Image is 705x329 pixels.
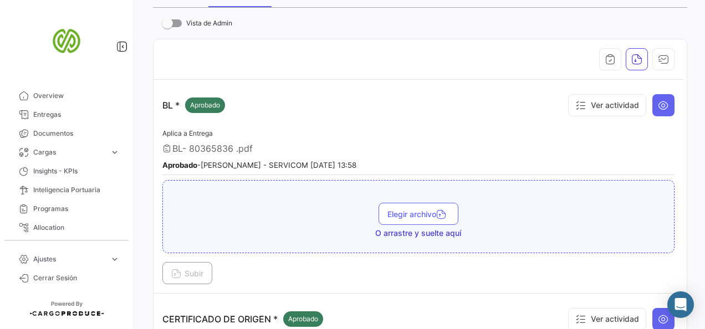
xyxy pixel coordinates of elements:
[9,199,124,218] a: Programas
[110,147,120,157] span: expand_more
[33,273,120,283] span: Cerrar Sesión
[288,314,318,324] span: Aprobado
[39,13,94,69] img: san-miguel-logo.png
[162,129,213,137] span: Aplica a Entrega
[162,161,197,169] b: Aprobado
[33,254,105,264] span: Ajustes
[387,209,449,219] span: Elegir archivo
[33,166,120,176] span: Insights - KPIs
[33,223,120,233] span: Allocation
[33,110,120,120] span: Entregas
[667,291,694,318] div: Abrir Intercom Messenger
[9,105,124,124] a: Entregas
[162,262,212,284] button: Subir
[110,254,120,264] span: expand_more
[9,181,124,199] a: Inteligencia Portuaria
[190,100,220,110] span: Aprobado
[33,185,120,195] span: Inteligencia Portuaria
[162,311,323,327] p: CERTIFICADO DE ORIGEN *
[172,143,253,154] span: BL- 80365836 .pdf
[33,91,120,101] span: Overview
[568,94,646,116] button: Ver actividad
[186,17,232,30] span: Vista de Admin
[33,204,120,214] span: Programas
[9,162,124,181] a: Insights - KPIs
[379,203,458,225] button: Elegir archivo
[9,218,124,237] a: Allocation
[33,147,105,157] span: Cargas
[9,86,124,105] a: Overview
[33,128,120,138] span: Documentos
[9,124,124,143] a: Documentos
[171,269,203,278] span: Subir
[375,228,461,239] span: O arrastre y suelte aquí
[162,161,356,169] small: - [PERSON_NAME] - SERVICOM [DATE] 13:58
